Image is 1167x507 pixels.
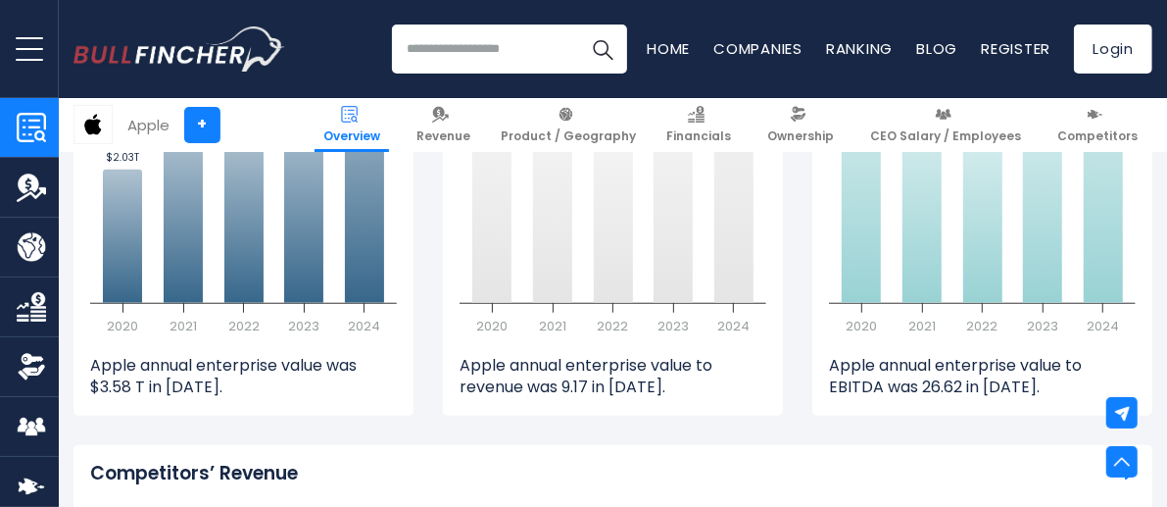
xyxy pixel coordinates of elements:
[1074,25,1152,74] a: Login
[846,317,877,335] text: 2020
[170,317,197,335] text: 2021
[767,128,834,144] span: Ownership
[826,38,893,59] a: Ranking
[908,317,936,335] text: 2021
[315,98,389,152] a: Overview
[758,98,843,152] a: Ownership
[647,38,690,59] a: Home
[476,317,508,335] text: 2020
[1057,128,1138,144] span: Competitors
[870,128,1021,144] span: CEO Salary / Employees
[73,26,285,72] img: Bullfincher logo
[916,38,957,59] a: Blog
[460,355,766,399] p: Apple annual enterprise value to revenue was 9.17 in [DATE].
[288,317,319,335] text: 2023
[657,98,740,152] a: Financials
[1048,98,1146,152] a: Competitors
[17,352,46,381] img: Ownership
[107,317,138,335] text: 2020
[717,317,750,335] text: 2024
[74,106,112,143] img: AAPL logo
[184,107,220,143] a: +
[106,150,139,165] text: $2.03T
[1027,317,1058,335] text: 2023
[666,128,731,144] span: Financials
[657,317,689,335] text: 2023
[539,317,566,335] text: 2021
[861,98,1030,152] a: CEO Salary / Employees
[713,38,802,59] a: Companies
[127,114,170,136] div: Apple
[416,128,470,144] span: Revenue
[408,98,479,152] a: Revenue
[578,25,627,74] button: Search
[492,98,645,152] a: Product / Geography
[829,355,1136,399] p: Apple annual enterprise value to EBITDA was 26.62 in [DATE].
[228,317,260,335] text: 2022
[598,317,629,335] text: 2022
[1087,317,1119,335] text: 2024
[90,462,298,486] h3: Competitors’ Revenue
[981,38,1050,59] a: Register
[90,355,397,399] p: Apple annual enterprise value was $3.58 T in [DATE].
[73,26,284,72] a: Go to homepage
[323,128,380,144] span: Overview
[967,317,998,335] text: 2022
[501,128,636,144] span: Product / Geography
[348,317,380,335] text: 2024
